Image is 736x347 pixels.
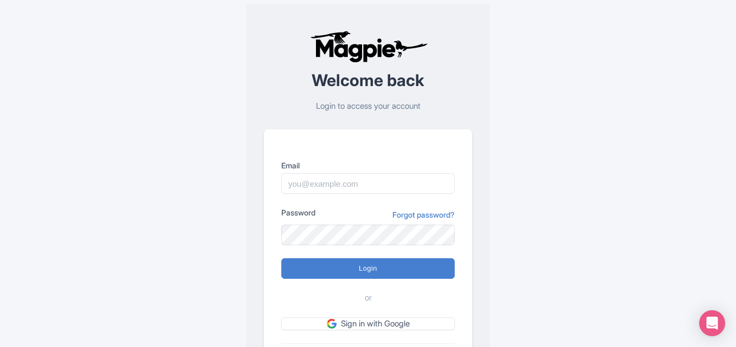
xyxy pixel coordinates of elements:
span: or [365,292,372,304]
p: Login to access your account [264,100,472,113]
img: logo-ab69f6fb50320c5b225c76a69d11143b.png [307,30,429,63]
input: Login [281,258,455,279]
a: Sign in with Google [281,317,455,331]
input: you@example.com [281,173,455,194]
a: Forgot password? [392,209,455,220]
label: Email [281,160,455,171]
label: Password [281,207,315,218]
h2: Welcome back [264,71,472,89]
div: Open Intercom Messenger [699,310,725,336]
img: google.svg [327,319,337,329]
